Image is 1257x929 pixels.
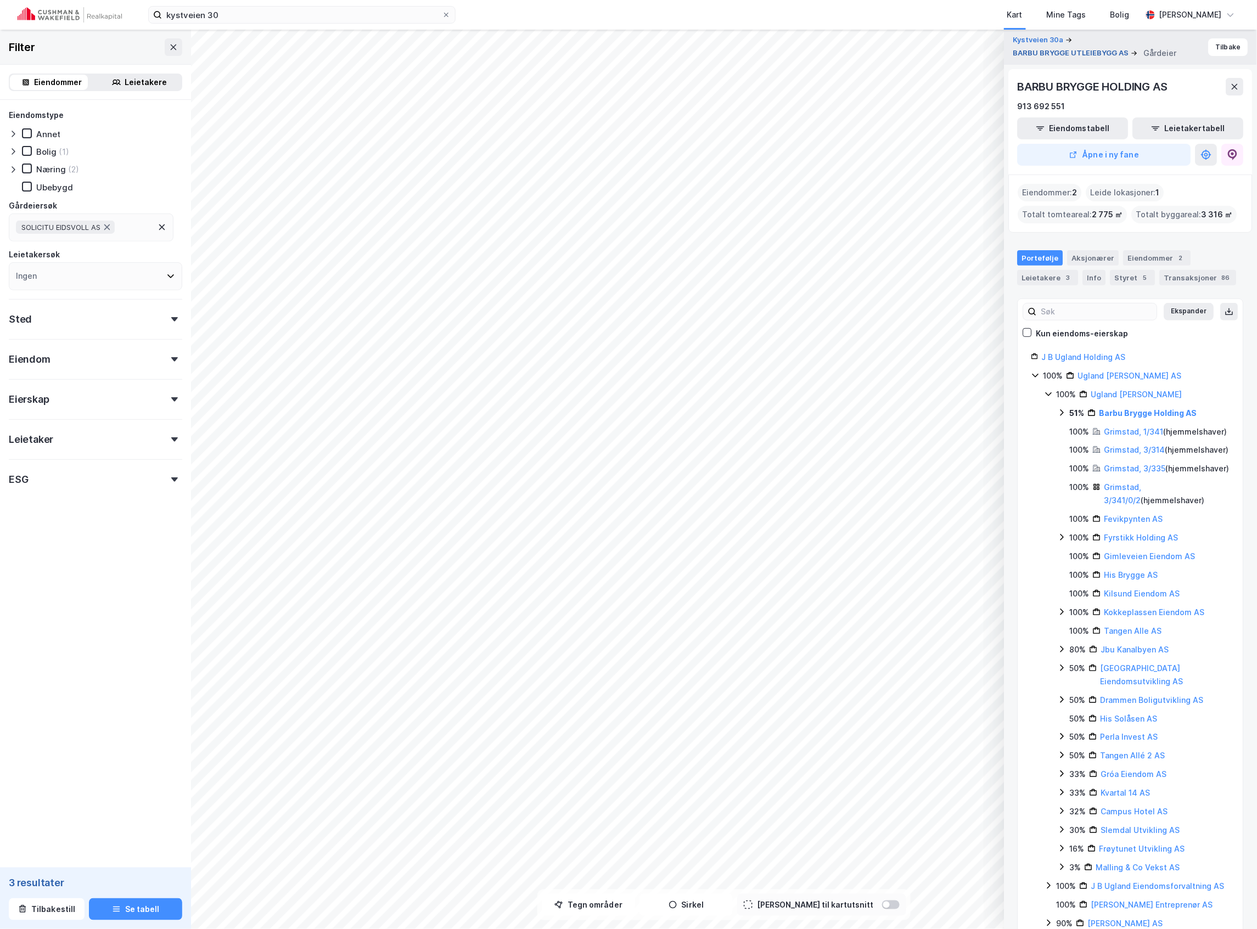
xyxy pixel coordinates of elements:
[1101,751,1165,760] a: Tangen Allé 2 AS
[1070,550,1090,563] div: 100%
[1078,371,1182,380] a: Ugland [PERSON_NAME] AS
[1101,732,1158,741] a: Perla Invest AS
[1202,876,1257,929] div: Kontrollprogram for chat
[18,7,122,22] img: cushman-wakefield-realkapital-logo.202ea83816669bd177139c58696a8fa1.svg
[1070,730,1086,744] div: 50%
[1068,250,1119,266] div: Aksjonærer
[1070,824,1086,837] div: 30%
[1070,462,1090,475] div: 100%
[9,898,85,920] button: Tilbakestill
[162,7,442,23] input: Søk på adresse, matrikkel, gårdeiere, leietakere eller personer
[1104,482,1142,505] a: Grimstad, 3/341/0/2
[1070,513,1090,526] div: 100%
[1063,272,1074,283] div: 3
[1101,714,1158,723] a: His Solåsen AS
[1018,78,1170,95] div: BARBU BRYGGE HOLDING AS
[1132,206,1237,223] div: Totalt byggareal :
[1057,880,1076,893] div: 100%
[1070,531,1090,544] div: 100%
[1018,184,1082,201] div: Eiendommer :
[1101,663,1183,686] a: [GEOGRAPHIC_DATA] Eiendomsutvikling AS
[1043,369,1063,382] div: 100%
[1202,208,1233,221] span: 3 316 ㎡
[1018,100,1065,113] div: 913 692 551
[1070,425,1090,438] div: 100%
[1083,270,1106,285] div: Info
[1156,186,1160,199] span: 1
[1091,390,1182,399] a: Ugland [PERSON_NAME]
[1099,844,1185,853] a: Frøytunet Utvikling AS
[1070,749,1086,762] div: 50%
[1144,47,1177,60] div: Gårdeier
[125,76,167,89] div: Leietakere
[1140,272,1151,283] div: 5
[9,393,49,406] div: Eierskap
[1091,881,1225,891] a: J B Ugland Eiendomsforvaltning AS
[1104,514,1163,523] a: Fevikpynten AS
[757,898,873,911] div: [PERSON_NAME] til kartutsnitt
[9,109,64,122] div: Eiendomstype
[1104,626,1162,635] a: Tangen Alle AS
[1018,270,1079,285] div: Leietakere
[1070,694,1086,707] div: 50%
[1101,825,1180,835] a: Slemdal Utvikling AS
[1124,250,1191,266] div: Eiendommer
[1018,117,1129,139] button: Eiendomstabell
[9,38,35,56] div: Filter
[1104,425,1227,438] div: ( hjemmelshaver )
[36,147,57,157] div: Bolig
[1220,272,1232,283] div: 86
[9,248,60,261] div: Leietakersøk
[1101,788,1151,797] a: Kvartal 14 AS
[1057,388,1076,401] div: 100%
[1070,606,1090,619] div: 100%
[1070,842,1085,855] div: 16%
[1013,48,1131,59] button: BARBU BRYGGE UTLEIEBYGG AS
[1070,624,1090,638] div: 100%
[1070,481,1090,494] div: 100%
[1007,8,1023,21] div: Kart
[1133,117,1244,139] button: Leietakertabell
[9,473,28,486] div: ESG
[1202,876,1257,929] iframe: Chat Widget
[1070,861,1081,874] div: 3%
[1070,643,1086,656] div: 80%
[9,876,182,889] div: 3 resultater
[1070,407,1085,420] div: 51%
[1101,695,1204,705] a: Drammen Boligutvikling AS
[1104,607,1205,617] a: Kokkeplassen Eiendom AS
[1104,443,1229,457] div: ( hjemmelshaver )
[1101,769,1167,779] a: Gróa Eiendom AS
[1101,807,1168,816] a: Campus Hotel AS
[1036,327,1129,340] div: Kun eiendoms-eierskap
[1110,270,1155,285] div: Styret
[9,199,57,212] div: Gårdeiersøk
[1101,645,1169,654] a: Jbu Kanalbyen AS
[1088,919,1163,928] a: [PERSON_NAME] AS
[1070,768,1086,781] div: 33%
[1018,144,1191,166] button: Åpne i ny fane
[1018,206,1127,223] div: Totalt tomteareal :
[639,894,733,916] button: Sirkel
[1047,8,1086,21] div: Mine Tags
[9,313,32,326] div: Sted
[68,164,79,174] div: (2)
[59,147,69,157] div: (1)
[1099,408,1197,418] a: Barbu Brygge Holding AS
[1070,662,1086,675] div: 50%
[1070,805,1086,818] div: 32%
[1104,551,1196,561] a: Gimleveien Eiendom AS
[1070,587,1090,600] div: 100%
[1104,462,1230,475] div: ( hjemmelshaver )
[9,433,53,446] div: Leietaker
[542,894,635,916] button: Tegn områder
[1176,252,1187,263] div: 2
[1104,445,1165,454] a: Grimstad, 3/314
[1092,208,1123,221] span: 2 775 ㎡
[36,129,60,139] div: Annet
[1073,186,1078,199] span: 2
[16,269,37,283] div: Ingen
[1037,303,1157,320] input: Søk
[1013,35,1066,46] button: Kystveien 30a
[1104,481,1230,507] div: ( hjemmelshaver )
